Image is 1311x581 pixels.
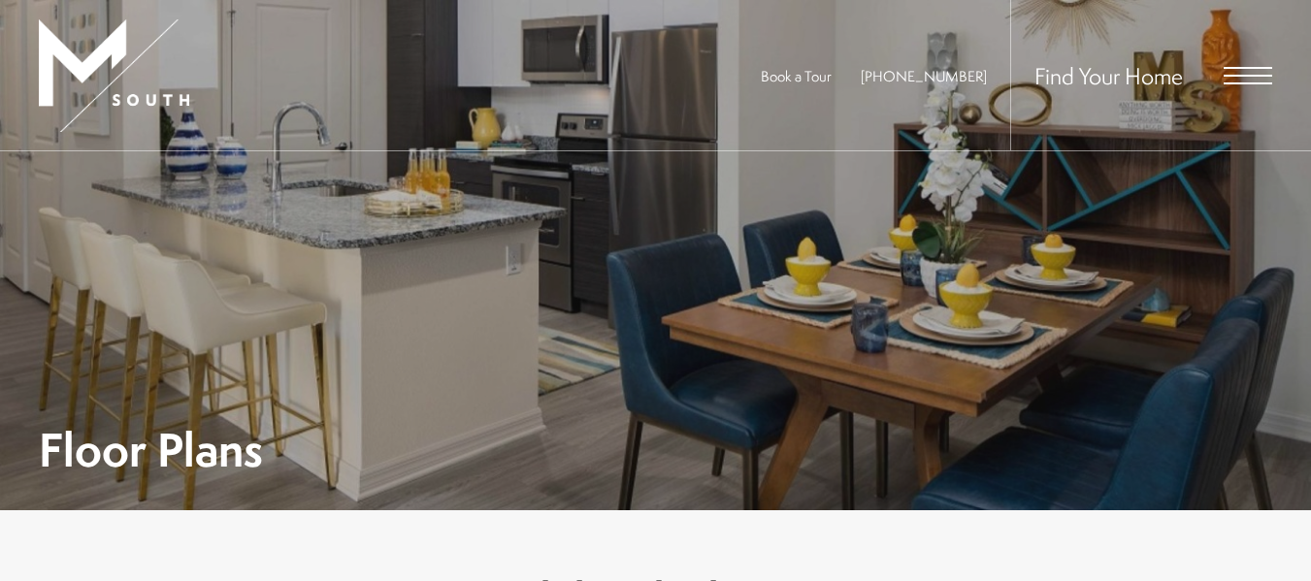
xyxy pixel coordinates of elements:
a: Book a Tour [761,66,832,86]
a: Find Your Home [1034,60,1183,91]
button: Open Menu [1224,67,1272,84]
h1: Floor Plans [39,428,263,471]
img: MSouth [39,19,189,132]
span: [PHONE_NUMBER] [861,66,987,86]
a: Call Us at 813-570-8014 [861,66,987,86]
